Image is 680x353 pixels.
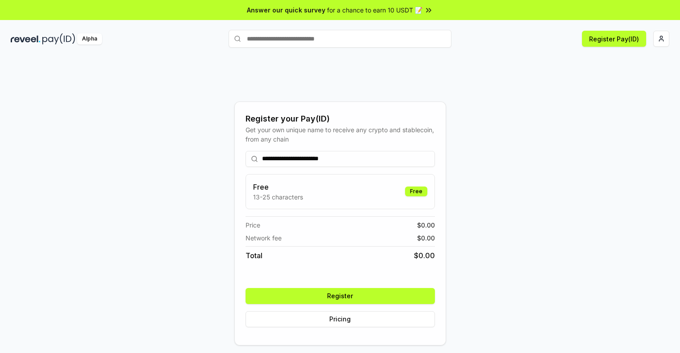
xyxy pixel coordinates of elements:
[246,113,435,125] div: Register your Pay(ID)
[417,233,435,243] span: $ 0.00
[246,220,260,230] span: Price
[42,33,75,45] img: pay_id
[246,233,282,243] span: Network fee
[414,250,435,261] span: $ 0.00
[582,31,646,47] button: Register Pay(ID)
[11,33,41,45] img: reveel_dark
[417,220,435,230] span: $ 0.00
[246,250,262,261] span: Total
[247,5,325,15] span: Answer our quick survey
[327,5,422,15] span: for a chance to earn 10 USDT 📝
[246,288,435,304] button: Register
[246,125,435,144] div: Get your own unique name to receive any crypto and stablecoin, from any chain
[77,33,102,45] div: Alpha
[253,192,303,202] p: 13-25 characters
[405,187,427,196] div: Free
[246,311,435,327] button: Pricing
[253,182,303,192] h3: Free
